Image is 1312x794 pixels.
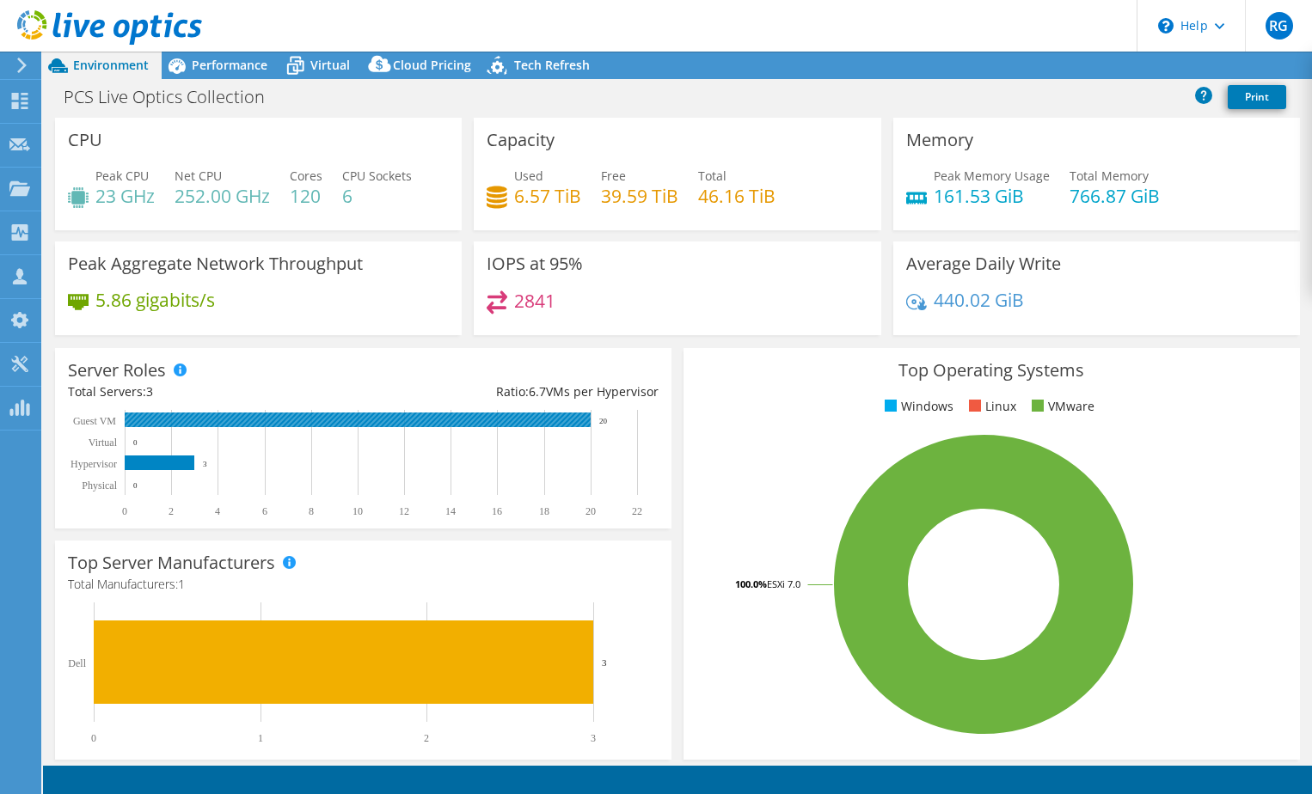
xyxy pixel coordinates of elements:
[71,458,117,470] text: Hypervisor
[169,505,174,517] text: 2
[698,168,727,184] span: Total
[934,186,1050,205] h4: 161.53 GiB
[696,361,1287,380] h3: Top Operating Systems
[133,481,138,490] text: 0
[91,732,96,744] text: 0
[601,168,626,184] span: Free
[262,505,267,517] text: 6
[175,168,222,184] span: Net CPU
[880,397,953,416] li: Windows
[487,254,583,273] h3: IOPS at 95%
[353,505,363,517] text: 10
[82,479,117,492] text: Physical
[73,415,116,427] text: Guest VM
[934,168,1050,184] span: Peak Memory Usage
[342,168,412,184] span: CPU Sockets
[514,57,590,73] span: Tech Refresh
[1266,12,1293,40] span: RG
[73,57,149,73] span: Environment
[290,186,322,205] h4: 120
[906,131,973,150] h3: Memory
[539,505,549,517] text: 18
[492,505,502,517] text: 16
[56,88,291,107] h1: PCS Live Optics Collection
[68,657,86,669] text: Dell
[175,186,270,205] h4: 252.00 GHz
[68,254,363,273] h3: Peak Aggregate Network Throughput
[424,732,429,744] text: 2
[906,254,1061,273] h3: Average Daily Write
[203,460,207,468] text: 3
[309,505,314,517] text: 8
[591,732,596,744] text: 3
[95,186,155,205] h4: 23 GHz
[602,657,607,668] text: 3
[363,382,658,401] div: Ratio: VMs per Hypervisor
[122,505,127,517] text: 0
[698,186,776,205] h4: 46.16 TiB
[487,131,555,150] h3: Capacity
[514,291,555,310] h4: 2841
[514,168,543,184] span: Used
[393,57,471,73] span: Cloud Pricing
[399,505,409,517] text: 12
[342,186,412,205] h4: 6
[68,575,659,594] h4: Total Manufacturers:
[767,577,800,590] tspan: ESXi 7.0
[310,57,350,73] span: Virtual
[68,553,275,572] h3: Top Server Manufacturers
[1027,397,1094,416] li: VMware
[585,505,596,517] text: 20
[514,186,581,205] h4: 6.57 TiB
[735,577,767,590] tspan: 100.0%
[1228,85,1286,109] a: Print
[290,168,322,184] span: Cores
[632,505,642,517] text: 22
[601,186,678,205] h4: 39.59 TiB
[95,168,149,184] span: Peak CPU
[89,437,118,449] text: Virtual
[192,57,267,73] span: Performance
[178,576,185,592] span: 1
[215,505,220,517] text: 4
[965,397,1016,416] li: Linux
[934,290,1024,309] h4: 440.02 GiB
[445,505,456,517] text: 14
[68,361,166,380] h3: Server Roles
[133,438,138,447] text: 0
[258,732,263,744] text: 1
[146,383,153,400] span: 3
[95,290,215,309] h4: 5.86 gigabits/s
[68,131,102,150] h3: CPU
[599,417,608,425] text: 20
[1070,186,1160,205] h4: 766.87 GiB
[1070,168,1149,184] span: Total Memory
[529,383,546,400] span: 6.7
[1158,18,1174,34] svg: \n
[68,382,363,401] div: Total Servers:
